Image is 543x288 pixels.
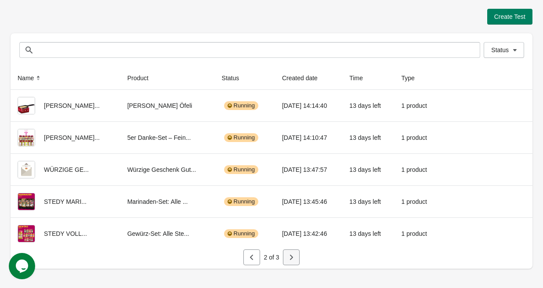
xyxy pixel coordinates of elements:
[18,161,113,178] div: WÜRZIGE GE...
[127,161,208,178] div: Würzige Geschenk Gut...
[402,193,433,210] div: 1 product
[9,253,37,279] iframe: chat widget
[402,97,433,114] div: 1 product
[127,97,208,114] div: [PERSON_NAME] Öfeli
[346,70,375,86] button: Time
[349,129,387,146] div: 13 days left
[224,133,258,142] div: Running
[224,229,258,238] div: Running
[494,13,525,20] span: Create Test
[282,225,335,242] div: [DATE] 13:42:46
[491,46,509,53] span: Status
[127,129,208,146] div: 5er Danke-Set – Fein...
[402,161,433,178] div: 1 product
[398,70,427,86] button: Type
[349,97,387,114] div: 13 days left
[402,129,433,146] div: 1 product
[224,197,258,206] div: Running
[127,225,208,242] div: Gewürz-Set: Alle Ste...
[18,193,113,210] div: STEDY MARI...
[349,225,387,242] div: 13 days left
[124,70,161,86] button: Product
[14,70,46,86] button: Name
[484,42,524,58] button: Status
[487,9,532,25] button: Create Test
[18,225,113,242] div: STEDY VOLL...
[127,193,208,210] div: Marinaden-Set: Alle ...
[349,161,387,178] div: 13 days left
[18,129,113,146] div: [PERSON_NAME]...
[279,70,330,86] button: Created date
[264,254,279,261] span: 2 of 3
[282,129,335,146] div: [DATE] 14:10:47
[224,165,258,174] div: Running
[218,70,252,86] button: Status
[282,161,335,178] div: [DATE] 13:47:57
[224,101,258,110] div: Running
[349,193,387,210] div: 13 days left
[282,97,335,114] div: [DATE] 14:14:40
[282,193,335,210] div: [DATE] 13:45:46
[402,225,433,242] div: 1 product
[18,97,113,114] div: [PERSON_NAME]...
